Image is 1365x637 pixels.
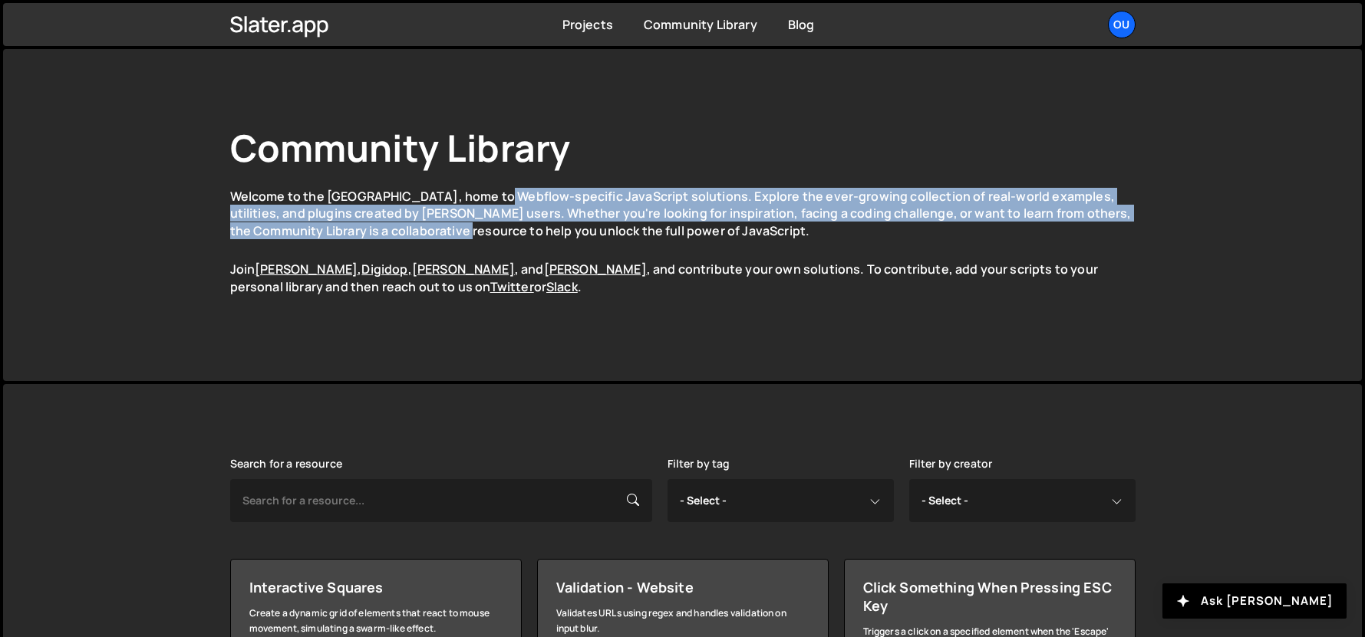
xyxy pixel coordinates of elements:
div: Interactive Squares [249,578,503,596]
a: Digidop [361,261,407,277]
div: Validation - Website [556,578,809,596]
p: Join , , , and , and contribute your own solutions. To contribute, add your scripts to your perso... [230,261,1136,295]
label: Filter by tag [668,458,730,470]
a: Community Library [644,16,757,33]
label: Filter by creator [909,458,993,470]
a: [PERSON_NAME] [412,261,515,277]
input: Search for a resource... [230,479,652,522]
a: [PERSON_NAME] [544,261,647,277]
a: Blog [788,16,815,33]
a: Projects [562,16,613,33]
a: Twitter [490,278,534,295]
label: Search for a resource [230,458,342,470]
div: Click Something When Pressing ESC Key [863,578,1116,615]
a: Slack [546,278,578,295]
h1: Community Library [230,123,1136,172]
div: Create a dynamic grid of elements that react to mouse movement, simulating a swarm-like effect. [249,606,503,636]
a: [PERSON_NAME] [255,261,358,277]
a: Ou [1108,11,1136,38]
button: Ask [PERSON_NAME] [1162,583,1347,619]
p: Welcome to the [GEOGRAPHIC_DATA], home to Webflow-specific JavaScript solutions. Explore the ever... [230,188,1136,239]
div: Validates URLs using regex and handles validation on input blur. [556,606,809,636]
